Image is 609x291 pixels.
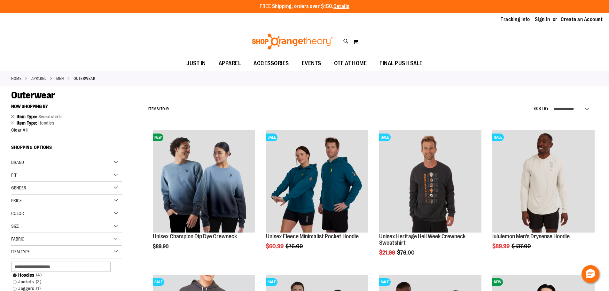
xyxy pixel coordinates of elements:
a: Create an Account [561,16,603,23]
button: Hello, have a question? Let’s chat. [582,265,599,283]
a: FINAL PUSH SALE [373,56,429,71]
a: Unisex Fleece Minimalist Pocket Hoodie [266,233,359,240]
a: Home [11,76,21,81]
span: Fabric [11,236,24,241]
span: 19 [165,107,169,111]
span: 4 [35,272,43,279]
span: $137.00 [511,243,532,249]
span: 3 [34,279,43,285]
span: JUST IN [186,56,206,71]
div: product [263,127,371,266]
a: Product image for Unisex Heritage Hell Week Crewneck SweatshirtSALE [379,130,481,234]
a: Tracking Info [501,16,530,23]
span: Color [11,211,24,216]
span: SALE [266,278,277,286]
span: NEW [492,278,503,286]
span: SALE [266,134,277,141]
a: Product image for lululemon Mens Drysense Hoodie BoneSALE [492,130,595,234]
span: Brand [11,160,24,165]
span: 1 [159,107,160,111]
a: Unisex Champion Dip Dye CrewneckNEW [153,130,255,234]
img: Shop Orangetheory [251,34,334,50]
span: EVENTS [302,56,321,71]
div: product [489,127,598,266]
span: Fit [11,172,17,178]
a: Clear All [11,128,122,132]
a: Sign In [535,16,550,23]
span: $60.99 [266,243,285,249]
a: OTF AT HOME [328,56,373,71]
img: Unisex Fleece Minimalist Pocket Hoodie [266,130,368,233]
span: ACCESSORIES [254,56,289,71]
img: Unisex Champion Dip Dye Crewneck [153,130,255,233]
span: Outerwear [11,90,55,101]
span: Size [11,224,19,229]
a: Details [333,4,349,9]
a: Hoodies4 [10,272,116,279]
span: $21.99 [379,249,396,256]
strong: Outerwear [74,76,96,81]
span: SALE [379,278,391,286]
img: Product image for Unisex Heritage Hell Week Crewneck Sweatshirt [379,130,481,233]
a: Unisex Fleece Minimalist Pocket HoodieSALE [266,130,368,234]
span: $76.00 [397,249,416,256]
a: MEN [56,76,64,81]
span: Item Type [17,120,38,126]
img: Product image for lululemon Mens Drysense Hoodie Bone [492,130,595,233]
a: Unisex Champion Dip Dye Crewneck [153,233,237,240]
span: SALE [492,134,504,141]
span: Hoodies [38,120,55,126]
span: $89.99 [492,243,511,249]
div: product [376,127,485,272]
span: OTF AT HOME [334,56,367,71]
span: SALE [379,134,391,141]
label: Sort By [534,106,549,111]
span: $76.00 [285,243,304,249]
h2: Items to [148,104,169,114]
span: $89.90 [153,244,169,249]
span: Item Type [17,114,38,119]
a: Unisex Heritage Hell Week Crewneck Sweatshirt [379,233,465,246]
a: lululemon Men's Drysense Hoodie [492,233,570,240]
span: NEW [153,134,163,141]
a: ACCESSORIES [247,56,295,71]
strong: Shopping Options [11,142,122,156]
span: Sweatshirts [38,114,63,119]
span: SALE [153,278,164,286]
a: Jackets3 [10,279,116,285]
span: APPAREL [219,56,241,71]
span: FINAL PUSH SALE [379,56,423,71]
button: Now Shopping by [11,101,51,112]
span: Clear All [11,127,28,133]
span: Price [11,198,22,203]
p: FREE Shipping, orders over $150. [260,3,349,10]
a: APPAREL [212,56,247,71]
a: APPAREL [31,76,47,81]
div: product [150,127,258,266]
span: Gender [11,185,26,190]
a: EVENTS [295,56,328,71]
a: JUST IN [180,56,212,71]
span: Item Type [11,249,30,254]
